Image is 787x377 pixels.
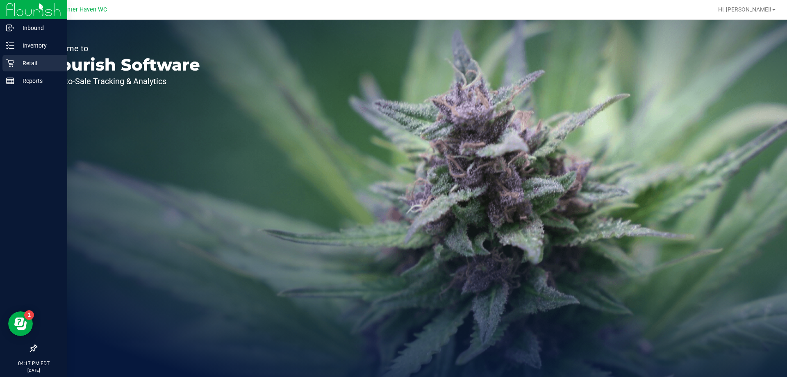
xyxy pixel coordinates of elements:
[4,367,64,373] p: [DATE]
[14,76,64,86] p: Reports
[14,58,64,68] p: Retail
[6,41,14,50] inline-svg: Inventory
[8,311,33,336] iframe: Resource center
[44,57,200,73] p: Flourish Software
[6,24,14,32] inline-svg: Inbound
[4,360,64,367] p: 04:17 PM EDT
[6,77,14,85] inline-svg: Reports
[44,77,200,85] p: Seed-to-Sale Tracking & Analytics
[60,6,107,13] span: Winter Haven WC
[14,41,64,50] p: Inventory
[6,59,14,67] inline-svg: Retail
[14,23,64,33] p: Inbound
[24,310,34,320] iframe: Resource center unread badge
[718,6,771,13] span: Hi, [PERSON_NAME]!
[44,44,200,53] p: Welcome to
